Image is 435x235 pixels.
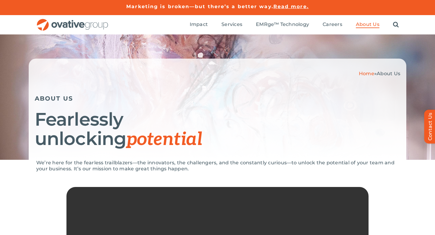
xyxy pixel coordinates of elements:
span: About Us [377,71,400,76]
a: Careers [323,21,342,28]
a: About Us [356,21,379,28]
a: Read more. [273,4,309,9]
span: » [359,71,400,76]
a: EMRge™ Technology [256,21,309,28]
a: OG_Full_horizontal_RGB [36,18,109,24]
h1: Fearlessly unlocking [35,110,400,149]
p: We’re here for the fearless trailblazers—the innovators, the challengers, and the constantly curi... [36,160,399,172]
a: Home [359,71,374,76]
a: Marketing is broken—but there’s a better way. [126,4,273,9]
a: Impact [190,21,208,28]
a: Services [221,21,242,28]
a: Search [393,21,399,28]
nav: Menu [190,15,399,34]
span: potential [126,129,202,150]
h5: ABOUT US [35,95,400,102]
